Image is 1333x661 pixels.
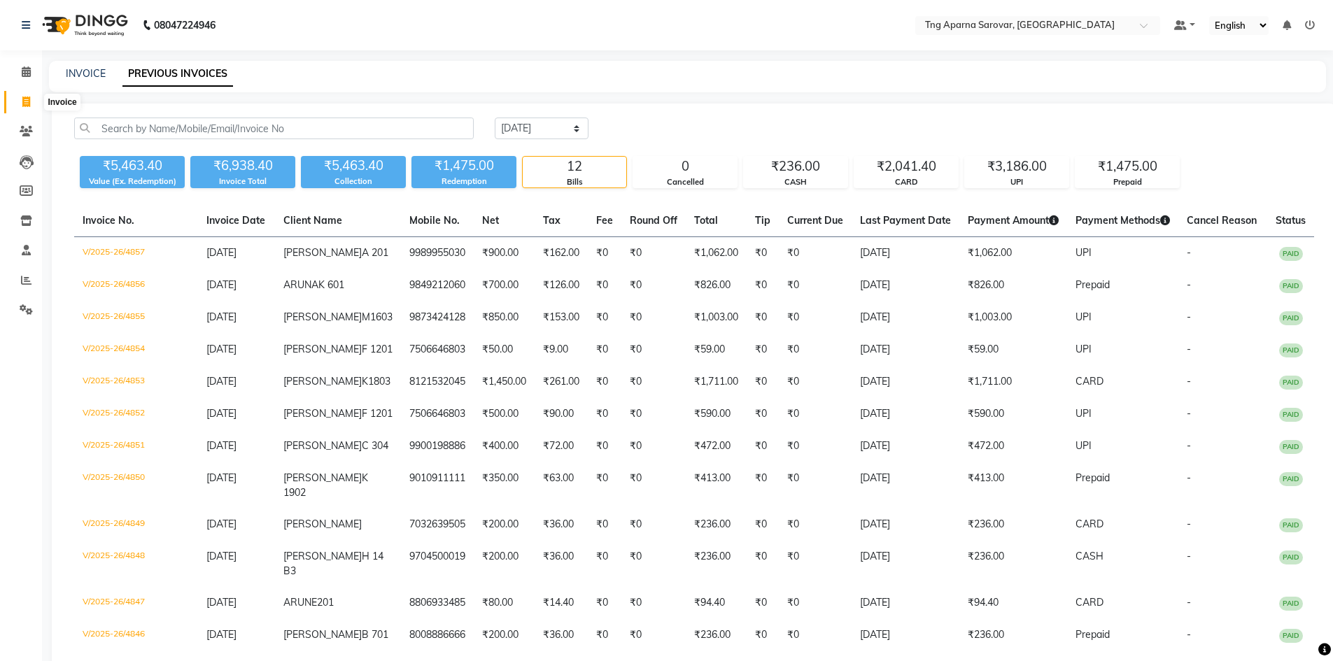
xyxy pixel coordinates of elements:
[474,430,535,462] td: ₹400.00
[852,509,959,541] td: [DATE]
[362,246,388,259] span: A 201
[621,541,686,587] td: ₹0
[1075,343,1092,355] span: UPI
[588,366,621,398] td: ₹0
[621,587,686,619] td: ₹0
[621,398,686,430] td: ₹0
[779,301,852,334] td: ₹0
[686,334,747,366] td: ₹59.00
[621,334,686,366] td: ₹0
[411,156,516,176] div: ₹1,475.00
[74,398,198,430] td: V/2025-26/4852
[747,587,779,619] td: ₹0
[401,587,474,619] td: 8806933485
[852,587,959,619] td: [DATE]
[779,509,852,541] td: ₹0
[779,398,852,430] td: ₹0
[744,176,847,188] div: CASH
[474,237,535,270] td: ₹900.00
[206,214,265,227] span: Invoice Date
[206,246,237,259] span: [DATE]
[362,311,393,323] span: M1603
[1279,472,1303,486] span: PAID
[362,628,388,641] span: B 701
[959,541,1067,587] td: ₹236.00
[474,334,535,366] td: ₹50.00
[206,278,237,291] span: [DATE]
[588,509,621,541] td: ₹0
[535,587,588,619] td: ₹14.40
[362,343,393,355] span: F 1201
[1279,408,1303,422] span: PAID
[779,269,852,301] td: ₹0
[206,311,237,323] span: [DATE]
[206,439,237,452] span: [DATE]
[779,237,852,270] td: ₹0
[74,237,198,270] td: V/2025-26/4857
[154,6,216,45] b: 08047224946
[747,430,779,462] td: ₹0
[1187,596,1191,609] span: -
[1279,518,1303,532] span: PAID
[588,237,621,270] td: ₹0
[1075,157,1179,176] div: ₹1,475.00
[1279,343,1303,357] span: PAID
[588,541,621,587] td: ₹0
[206,550,237,562] span: [DATE]
[588,430,621,462] td: ₹0
[283,407,362,420] span: [PERSON_NAME]
[686,541,747,587] td: ₹236.00
[401,269,474,301] td: 9849212060
[401,398,474,430] td: 7506646803
[535,334,588,366] td: ₹9.00
[588,462,621,509] td: ₹0
[1279,376,1303,390] span: PAID
[283,518,362,530] span: [PERSON_NAME]
[1075,471,1110,484] span: Prepaid
[959,366,1067,398] td: ₹1,711.00
[1075,375,1103,388] span: CARD
[1187,471,1191,484] span: -
[1187,628,1191,641] span: -
[206,518,237,530] span: [DATE]
[852,301,959,334] td: [DATE]
[206,596,237,609] span: [DATE]
[852,269,959,301] td: [DATE]
[74,334,198,366] td: V/2025-26/4854
[959,619,1067,651] td: ₹236.00
[74,301,198,334] td: V/2025-26/4855
[686,398,747,430] td: ₹590.00
[1187,246,1191,259] span: -
[206,343,237,355] span: [DATE]
[747,509,779,541] td: ₹0
[621,366,686,398] td: ₹0
[633,176,737,188] div: Cancelled
[1279,279,1303,293] span: PAID
[959,301,1067,334] td: ₹1,003.00
[747,541,779,587] td: ₹0
[283,439,362,452] span: [PERSON_NAME]
[206,407,237,420] span: [DATE]
[588,619,621,651] td: ₹0
[860,214,951,227] span: Last Payment Date
[283,246,362,259] span: [PERSON_NAME]
[80,156,185,176] div: ₹5,463.40
[588,398,621,430] td: ₹0
[283,596,311,609] span: ARUN
[686,366,747,398] td: ₹1,711.00
[621,237,686,270] td: ₹0
[83,214,134,227] span: Invoice No.
[474,619,535,651] td: ₹200.00
[474,301,535,334] td: ₹850.00
[74,509,198,541] td: V/2025-26/4849
[283,471,362,484] span: [PERSON_NAME]
[401,301,474,334] td: 9873424128
[1187,278,1191,291] span: -
[362,439,388,452] span: C 304
[66,67,106,80] a: INVOICE
[744,157,847,176] div: ₹236.00
[755,214,770,227] span: Tip
[621,269,686,301] td: ₹0
[74,269,198,301] td: V/2025-26/4856
[596,214,613,227] span: Fee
